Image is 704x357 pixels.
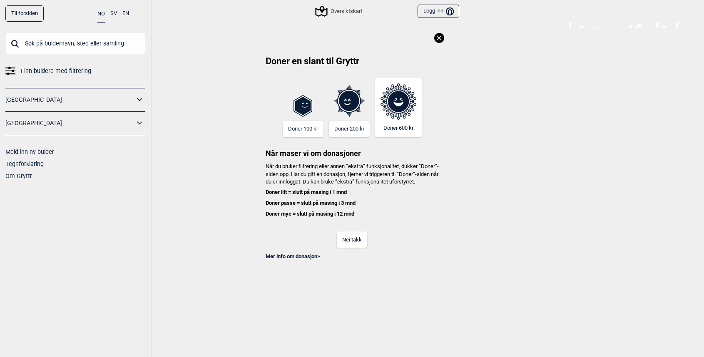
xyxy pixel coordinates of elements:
[260,137,444,158] h3: Når maser vi om donasjoner
[5,5,44,22] a: Til forsiden
[97,5,105,23] button: NO
[266,211,354,217] b: Doner mye = slutt på masing i 12 mnd
[5,94,134,106] a: [GEOGRAPHIC_DATA]
[5,117,134,129] a: [GEOGRAPHIC_DATA]
[5,33,145,54] input: Søk på buldernavn, sted eller samling
[260,55,444,73] h2: Doner en slant til Gryttr
[316,6,362,16] div: Oversiktskart
[5,173,32,179] a: Om Gryttr
[122,5,129,22] button: EN
[283,121,323,137] button: Doner 100 kr
[329,121,370,137] button: Doner 200 kr
[375,78,422,137] button: Doner 600 kr
[266,253,320,259] a: Mer info om donasjon>
[418,5,459,18] button: Logg inn
[21,65,91,77] span: Finn buldere med filtrering
[5,148,54,155] a: Meld inn ny bulder
[110,5,117,22] button: SV
[266,189,347,195] b: Doner litt = slutt på masing i 1 mnd
[260,163,444,218] h4: Når du bruker filtrering eller annen “ekstra” funksjonalitet, dukker “Doner”-siden opp. Har du gi...
[266,200,356,206] b: Doner passe = slutt på masing i 3 mnd
[337,231,367,248] button: Nei takk
[5,161,44,167] a: Tegnforklaring
[5,65,145,77] a: Finn buldere med filtrering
